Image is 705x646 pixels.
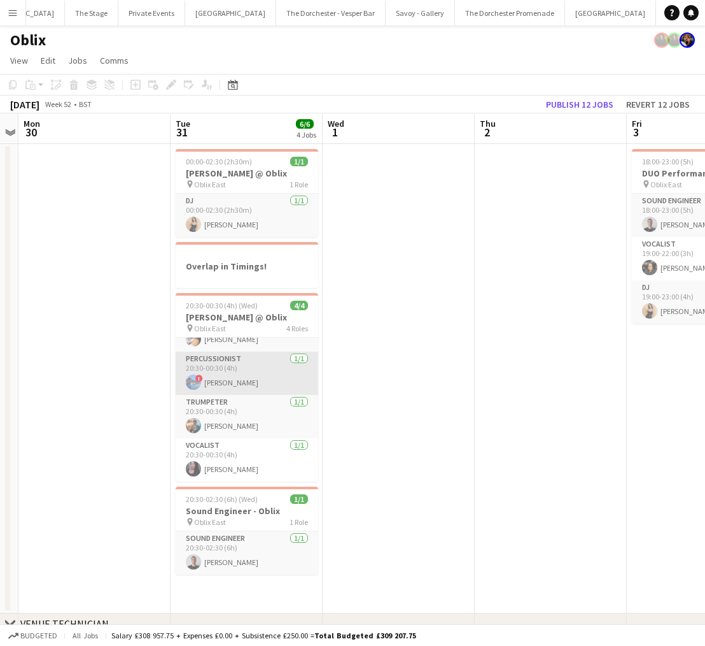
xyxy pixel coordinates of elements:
[176,168,318,179] h3: [PERSON_NAME] @ Oblix
[194,324,226,333] span: Oblix East
[176,352,318,395] app-card-role: Percussionist1/120:30-00:30 (4h)![PERSON_NAME]
[290,517,308,527] span: 1 Role
[20,617,109,630] div: VENUE TECHNICIAN
[22,125,40,140] span: 30
[65,1,118,25] button: The Stage
[455,1,565,25] button: The Dorchester Promenade
[176,505,318,517] h3: Sound Engineer - Oblix
[186,157,252,166] span: 00:00-02:30 (2h30m)
[36,52,60,69] a: Edit
[621,96,695,113] button: Revert 12 jobs
[63,52,92,69] a: Jobs
[5,52,33,69] a: View
[70,631,101,640] span: All jobs
[176,293,318,482] app-job-card: 20:30-00:30 (4h) (Wed)4/4[PERSON_NAME] @ Oblix Oblix East4 RolesDJ1/120:30-00:30 (4h)[PERSON_NAME...
[632,118,642,129] span: Fri
[176,312,318,323] h3: [PERSON_NAME] @ Oblix
[176,438,318,482] app-card-role: Vocalist1/120:30-00:30 (4h)[PERSON_NAME]
[667,32,682,48] app-user-avatar: Celine Amara
[176,194,318,237] app-card-role: DJ1/100:00-02:30 (2h30m)[PERSON_NAME]
[565,1,656,25] button: [GEOGRAPHIC_DATA]
[541,96,618,113] button: Publish 12 jobs
[10,55,28,66] span: View
[111,631,416,640] div: Salary £308 957.75 + Expenses £0.00 + Subsistence £250.00 =
[478,125,496,140] span: 2
[176,531,318,575] app-card-role: Sound Engineer1/120:30-02:30 (6h)[PERSON_NAME]
[176,149,318,237] app-job-card: 00:00-02:30 (2h30m)1/1[PERSON_NAME] @ Oblix Oblix East1 RoleDJ1/100:00-02:30 (2h30m)[PERSON_NAME]
[95,52,134,69] a: Comms
[176,118,190,129] span: Tue
[24,118,40,129] span: Mon
[20,631,57,640] span: Budgeted
[176,395,318,438] app-card-role: Trumpeter1/120:30-00:30 (4h)[PERSON_NAME]
[290,157,308,166] span: 1/1
[480,118,496,129] span: Thu
[41,55,55,66] span: Edit
[654,32,669,48] app-user-avatar: Celine Amara
[656,1,701,25] button: Spy Bar
[176,242,318,288] app-job-card: Overlap in Timings!
[10,98,39,111] div: [DATE]
[186,301,258,310] span: 20:30-00:30 (4h) (Wed)
[176,487,318,575] app-job-card: 20:30-02:30 (6h) (Wed)1/1Sound Engineer - Oblix Oblix East1 RoleSound Engineer1/120:30-02:30 (6h)...
[194,517,226,527] span: Oblix East
[328,118,344,129] span: Wed
[297,130,316,140] div: 4 Jobs
[195,375,203,382] span: !
[185,1,276,25] button: [GEOGRAPHIC_DATA]
[79,99,92,109] div: BST
[118,1,185,25] button: Private Events
[296,119,314,129] span: 6/6
[642,157,694,166] span: 18:00-23:00 (5h)
[290,180,308,189] span: 1 Role
[174,125,190,140] span: 31
[630,125,642,140] span: 3
[176,261,318,272] h3: Overlap in Timings!
[314,631,416,640] span: Total Budgeted £309 207.75
[290,301,308,310] span: 4/4
[10,31,46,50] h1: Oblix
[680,32,695,48] app-user-avatar: Rosie Skuse
[68,55,87,66] span: Jobs
[650,180,682,189] span: Oblix East
[290,494,308,504] span: 1/1
[386,1,455,25] button: Savoy - Gallery
[326,125,344,140] span: 1
[42,99,74,109] span: Week 52
[186,494,258,504] span: 20:30-02:30 (6h) (Wed)
[194,180,226,189] span: Oblix East
[276,1,386,25] button: The Dorchester - Vesper Bar
[100,55,129,66] span: Comms
[286,324,308,333] span: 4 Roles
[6,629,59,643] button: Budgeted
